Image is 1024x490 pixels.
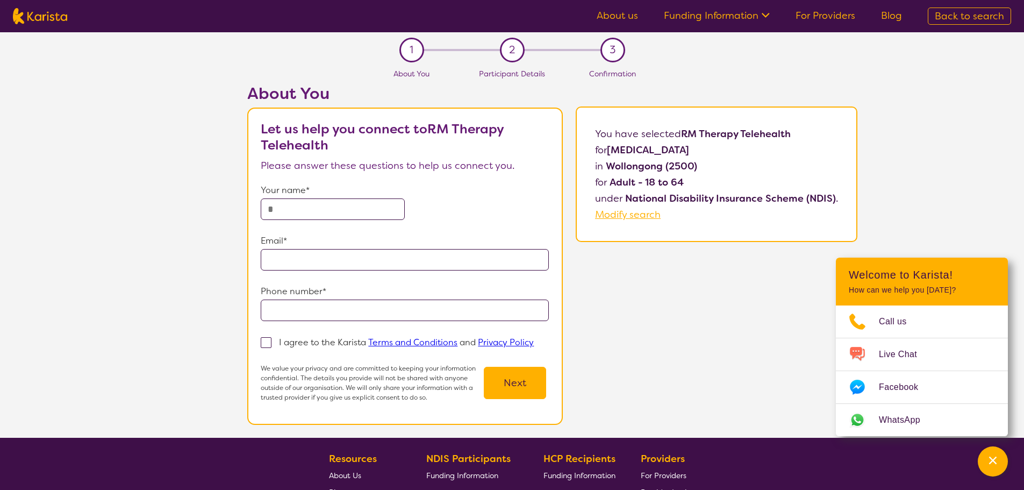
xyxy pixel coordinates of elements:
[13,8,67,24] img: Karista logo
[261,158,549,174] p: Please answer these questions to help us connect you.
[978,446,1008,477] button: Channel Menu
[849,286,995,295] p: How can we help you [DATE]?
[329,467,401,484] a: About Us
[610,42,615,58] span: 3
[879,379,931,395] span: Facebook
[247,84,563,103] h2: About You
[329,452,377,465] b: Resources
[879,412,933,428] span: WhatsApp
[606,160,697,173] b: Wollongong (2500)
[836,404,1008,436] a: Web link opens in a new tab.
[426,467,519,484] a: Funding Information
[509,42,515,58] span: 2
[484,367,546,399] button: Next
[607,144,689,157] b: [MEDICAL_DATA]
[426,471,498,480] span: Funding Information
[881,9,902,22] a: Blog
[261,364,481,402] p: We value your privacy and are committed to keeping your information confidential. The details you...
[393,69,429,79] span: About You
[261,182,549,198] p: Your name*
[641,452,685,465] b: Providers
[479,69,545,79] span: Participant Details
[426,452,511,465] b: NDIS Participants
[610,176,684,189] b: Adult - 18 to 64
[279,337,534,348] p: I agree to the Karista and
[641,471,686,480] span: For Providers
[681,127,791,140] b: RM Therapy Telehealth
[589,69,636,79] span: Confirmation
[836,258,1008,436] div: Channel Menu
[625,192,836,205] b: National Disability Insurance Scheme (NDIS)
[597,9,638,22] a: About us
[595,142,838,158] p: for
[478,337,534,348] a: Privacy Policy
[849,268,995,281] h2: Welcome to Karista!
[595,190,838,207] p: under .
[261,120,504,154] b: Let us help you connect to RM Therapy Telehealth
[410,42,413,58] span: 1
[543,471,615,480] span: Funding Information
[595,126,838,223] p: You have selected
[261,283,549,300] p: Phone number*
[836,306,1008,436] ul: Choose channel
[595,158,838,174] p: in
[543,452,615,465] b: HCP Recipients
[796,9,855,22] a: For Providers
[879,314,920,330] span: Call us
[595,208,661,221] a: Modify search
[595,174,838,190] p: for
[368,337,457,348] a: Terms and Conditions
[664,9,770,22] a: Funding Information
[261,233,549,249] p: Email*
[543,467,615,484] a: Funding Information
[641,467,691,484] a: For Providers
[879,346,930,363] span: Live Chat
[928,8,1011,25] a: Back to search
[329,471,361,480] span: About Us
[935,10,1004,23] span: Back to search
